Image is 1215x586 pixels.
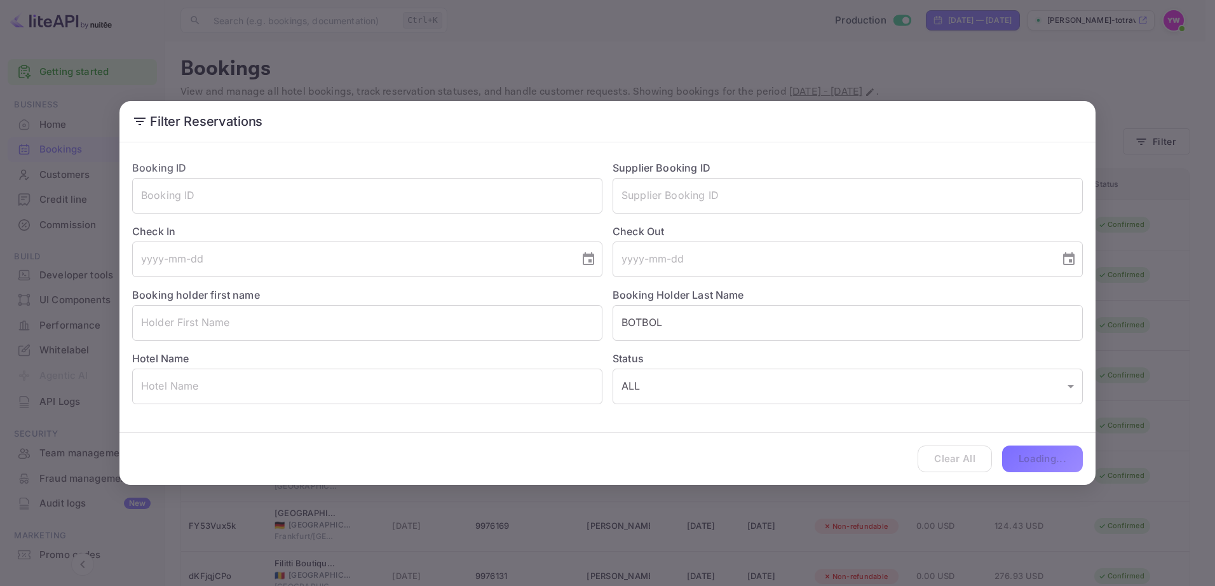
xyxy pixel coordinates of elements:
[132,161,187,174] label: Booking ID
[613,224,1083,239] label: Check Out
[613,161,710,174] label: Supplier Booking ID
[613,242,1051,277] input: yyyy-mm-dd
[132,305,602,341] input: Holder First Name
[132,369,602,404] input: Hotel Name
[613,178,1083,214] input: Supplier Booking ID
[132,178,602,214] input: Booking ID
[613,305,1083,341] input: Holder Last Name
[132,289,260,301] label: Booking holder first name
[613,369,1083,404] div: ALL
[1056,247,1082,272] button: Choose date
[119,101,1096,142] h2: Filter Reservations
[132,352,189,365] label: Hotel Name
[576,247,601,272] button: Choose date
[613,351,1083,366] label: Status
[132,224,602,239] label: Check In
[613,289,744,301] label: Booking Holder Last Name
[132,242,571,277] input: yyyy-mm-dd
